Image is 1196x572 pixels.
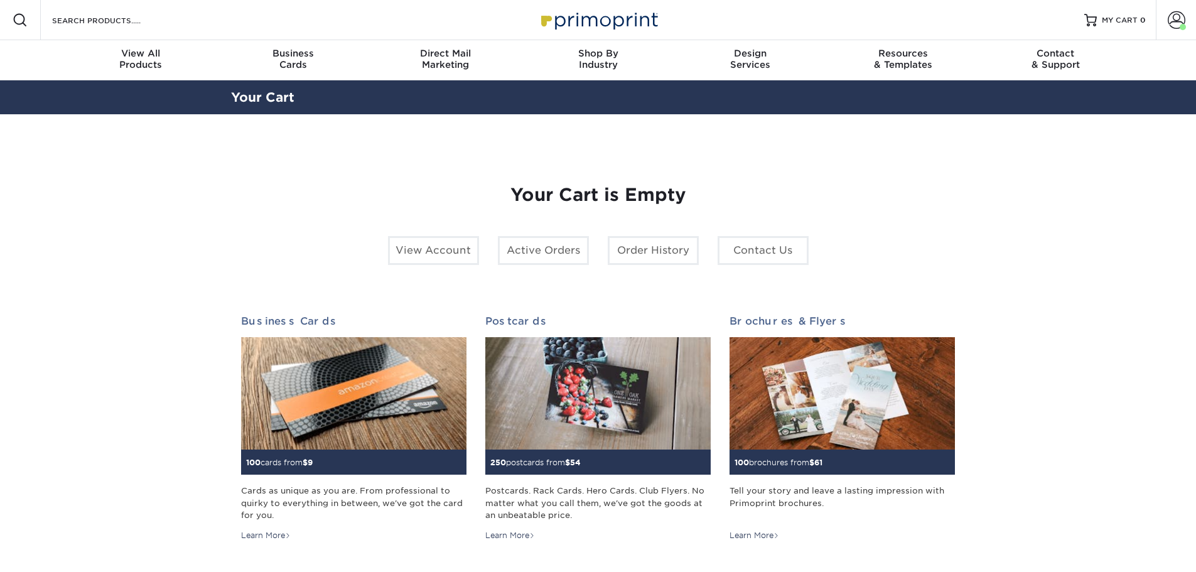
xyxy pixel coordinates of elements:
a: Active Orders [498,236,589,265]
div: Postcards. Rack Cards. Hero Cards. Club Flyers. No matter what you call them, we've got the goods... [485,485,711,521]
span: $ [809,458,814,467]
span: 61 [814,458,822,467]
a: DesignServices [674,40,827,80]
div: Cards as unique as you are. From professional to quirky to everything in between, we've got the c... [241,485,466,521]
span: 100 [735,458,749,467]
a: BusinessCards [217,40,369,80]
h1: Your Cart is Empty [241,185,956,206]
div: Cards [217,48,369,70]
span: MY CART [1102,15,1138,26]
small: cards from [246,458,313,467]
small: postcards from [490,458,581,467]
div: Marketing [369,48,522,70]
span: Shop By [522,48,674,59]
input: SEARCH PRODUCTS..... [51,13,173,28]
h2: Business Cards [241,315,466,327]
div: Services [674,48,827,70]
a: Your Cart [231,90,294,105]
div: Learn More [730,530,779,541]
a: Direct MailMarketing [369,40,522,80]
small: brochures from [735,458,822,467]
span: 0 [1140,16,1146,24]
img: Primoprint [536,6,661,33]
span: 100 [246,458,261,467]
a: Contact& Support [979,40,1132,80]
a: View AllProducts [65,40,217,80]
span: View All [65,48,217,59]
a: View Account [388,236,479,265]
a: Contact Us [718,236,809,265]
div: & Templates [827,48,979,70]
span: 54 [570,458,581,467]
div: Products [65,48,217,70]
div: Tell your story and leave a lasting impression with Primoprint brochures. [730,485,955,521]
span: Direct Mail [369,48,522,59]
div: Industry [522,48,674,70]
img: Brochures & Flyers [730,337,955,450]
span: Design [674,48,827,59]
a: Business Cards 100cards from$9 Cards as unique as you are. From professional to quirky to everyth... [241,315,466,541]
span: $ [565,458,570,467]
span: Business [217,48,369,59]
span: 9 [308,458,313,467]
img: Business Cards [241,337,466,450]
h2: Brochures & Flyers [730,315,955,327]
div: & Support [979,48,1132,70]
a: Resources& Templates [827,40,979,80]
div: Learn More [241,530,291,541]
span: Contact [979,48,1132,59]
span: 250 [490,458,506,467]
span: Resources [827,48,979,59]
a: Brochures & Flyers 100brochures from$61 Tell your story and leave a lasting impression with Primo... [730,315,955,541]
img: Postcards [485,337,711,450]
div: Learn More [485,530,535,541]
span: $ [303,458,308,467]
a: Shop ByIndustry [522,40,674,80]
a: Postcards 250postcards from$54 Postcards. Rack Cards. Hero Cards. Club Flyers. No matter what you... [485,315,711,541]
a: Order History [608,236,699,265]
h2: Postcards [485,315,711,327]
